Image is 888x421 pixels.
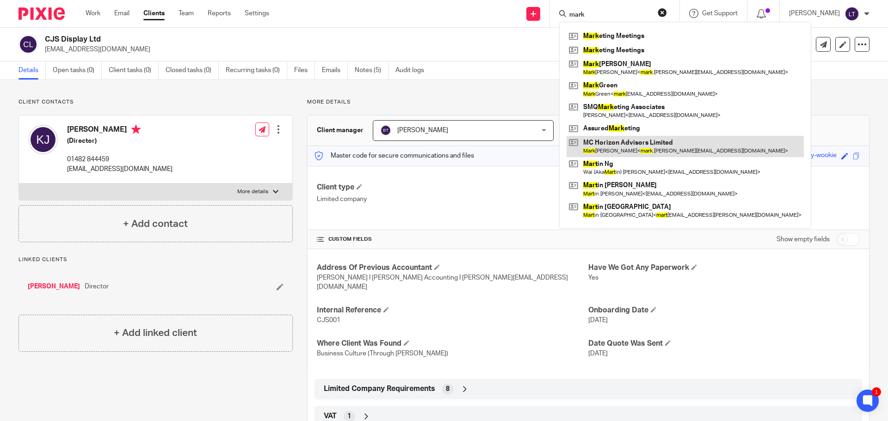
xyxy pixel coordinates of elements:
[317,317,340,323] span: CJS001
[226,61,287,79] a: Recurring tasks (0)
[314,151,474,160] p: Master code for secure communications and files
[872,387,881,397] div: 1
[446,384,450,394] span: 8
[294,61,315,79] a: Files
[307,98,869,106] p: More details
[789,9,840,18] p: [PERSON_NAME]
[237,188,268,195] p: More details
[317,195,588,204] p: Limited company
[166,61,219,79] a: Closed tasks (0)
[324,411,337,421] span: VAT
[143,9,165,18] a: Clients
[588,339,860,348] h4: Date Quote Was Sent
[179,9,194,18] a: Team
[18,98,293,106] p: Client contacts
[131,125,141,134] i: Primary
[18,35,38,54] img: svg%3E
[568,11,652,19] input: Search
[109,61,159,79] a: Client tasks (0)
[28,282,80,291] a: [PERSON_NAME]
[45,35,604,44] h2: CJS Display Ltd
[588,350,608,357] span: [DATE]
[67,125,173,136] h4: [PERSON_NAME]
[702,10,738,17] span: Get Support
[777,235,830,244] label: Show empty fields
[123,217,188,231] h4: + Add contact
[588,317,608,323] span: [DATE]
[317,339,588,348] h4: Where Client Was Found
[845,6,859,21] img: svg%3E
[317,236,588,243] h4: CUSTOM FIELDS
[347,412,351,421] span: 1
[67,136,173,146] h5: (Director)
[18,7,65,20] img: Pixie
[588,263,860,273] h4: Have We Got Any Paperwork
[395,61,431,79] a: Audit logs
[208,9,231,18] a: Reports
[67,165,173,174] p: [EMAIL_ADDRESS][DOMAIN_NAME]
[317,183,588,192] h4: Client type
[317,275,568,290] span: [PERSON_NAME] I [PERSON_NAME] Accounting I [PERSON_NAME][EMAIL_ADDRESS][DOMAIN_NAME]
[317,305,588,315] h4: Internal Reference
[245,9,269,18] a: Settings
[18,256,293,263] p: Linked clients
[114,326,197,340] h4: + Add linked client
[114,9,129,18] a: Email
[322,61,348,79] a: Emails
[658,8,667,17] button: Clear
[28,125,58,154] img: svg%3E
[317,126,364,135] h3: Client manager
[18,61,46,79] a: Details
[317,350,448,357] span: Business Culture (Through [PERSON_NAME])
[355,61,388,79] a: Notes (5)
[317,263,588,273] h4: Address Of Previous Accountant
[588,275,598,281] span: Yes
[53,61,102,79] a: Open tasks (0)
[380,125,391,136] img: svg%3E
[397,127,448,134] span: [PERSON_NAME]
[324,384,435,394] span: Limited Company Requirements
[45,45,744,54] p: [EMAIL_ADDRESS][DOMAIN_NAME]
[85,282,109,291] span: Director
[67,155,173,164] p: 01482 844459
[86,9,100,18] a: Work
[588,305,860,315] h4: Onboarding Date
